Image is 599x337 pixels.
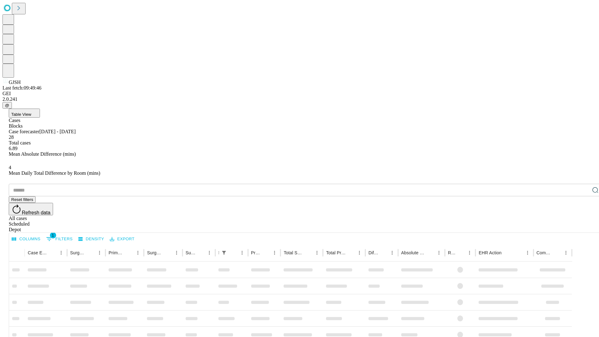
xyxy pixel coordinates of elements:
span: Last fetch: 09:49:46 [2,85,41,90]
button: Sort [346,248,355,257]
button: Menu [95,248,104,257]
span: Refresh data [22,210,51,215]
button: Export [108,234,136,244]
button: Sort [196,248,205,257]
button: Density [77,234,106,244]
button: Sort [229,248,238,257]
button: Sort [304,248,313,257]
button: Menu [465,248,474,257]
button: Select columns [10,234,42,244]
button: Sort [456,248,465,257]
button: Menu [270,248,279,257]
button: Show filters [45,234,74,244]
span: Mean Daily Total Difference by Room (mins) [9,170,100,176]
div: Case Epic Id [28,250,47,255]
span: [DATE] - [DATE] [39,129,75,134]
button: Menu [523,248,532,257]
button: Menu [355,248,364,257]
button: @ [2,102,12,109]
div: EHR Action [479,250,501,255]
div: Absolute Difference [401,250,425,255]
button: Menu [57,248,66,257]
span: 4 [9,165,11,170]
button: Menu [205,248,214,257]
div: 1 active filter [220,248,228,257]
div: 2.0.241 [2,96,597,102]
div: Surgery Date [186,250,196,255]
span: 1 [50,232,56,238]
button: Reset filters [9,196,36,203]
span: 28 [9,134,14,140]
div: Total Predicted Duration [326,250,346,255]
button: Sort [502,248,511,257]
button: Menu [238,248,246,257]
span: Total cases [9,140,31,145]
div: Surgery Name [147,250,163,255]
button: Sort [426,248,435,257]
button: Sort [125,248,134,257]
button: Refresh data [9,203,53,215]
span: @ [5,103,9,108]
div: Predicted In Room Duration [251,250,261,255]
span: Reset filters [11,197,33,202]
div: Surgeon Name [70,250,86,255]
button: Menu [388,248,397,257]
button: Sort [261,248,270,257]
button: Menu [313,248,321,257]
div: GEI [2,91,597,96]
div: Comments [537,250,552,255]
div: Primary Service [109,250,124,255]
button: Menu [172,248,181,257]
button: Sort [163,248,172,257]
button: Show filters [220,248,228,257]
button: Sort [86,248,95,257]
button: Sort [379,248,388,257]
span: 6.89 [9,146,17,151]
span: Table View [11,112,31,117]
div: Difference [368,250,378,255]
button: Menu [435,248,443,257]
button: Sort [48,248,57,257]
div: Total Scheduled Duration [284,250,303,255]
button: Table View [9,109,40,118]
button: Menu [134,248,142,257]
span: Case forecaster [9,129,39,134]
div: Resolved in EHR [448,250,456,255]
button: Sort [553,248,562,257]
button: Menu [562,248,570,257]
span: Mean Absolute Difference (mins) [9,151,76,157]
span: GJSH [9,80,21,85]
